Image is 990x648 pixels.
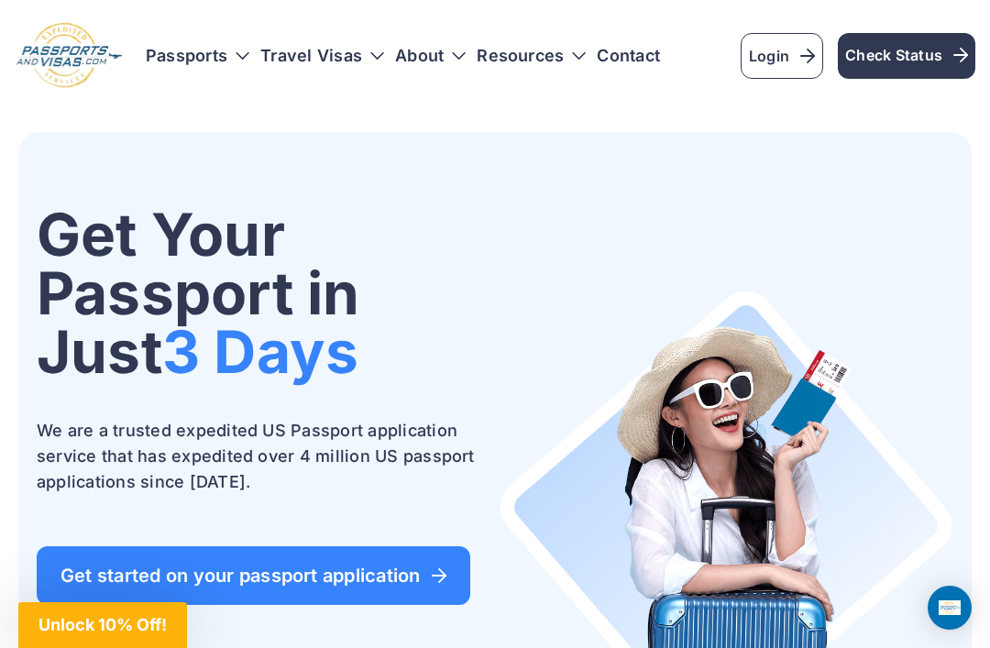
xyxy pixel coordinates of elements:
[162,316,358,387] span: 3 Days
[37,205,491,381] h1: Get Your Passport in Just
[260,47,384,65] h3: Travel Visas
[741,33,823,79] a: Login
[60,566,446,585] span: Get started on your passport application
[749,45,815,67] span: Login
[845,44,968,66] span: Check Status
[928,586,972,630] div: Open Intercom Messenger
[18,602,187,648] div: Unlock 10% Off!
[37,546,470,605] a: Get started on your passport application
[146,47,249,65] h3: Passports
[597,47,660,65] a: Contact
[15,22,124,90] img: Logo
[37,418,491,495] p: We are a trusted expedited US Passport application service that has expedited over 4 million US p...
[38,615,167,634] span: Unlock 10% Off!
[395,47,444,65] a: About
[838,33,975,79] a: Check Status
[477,47,586,65] h3: Resources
